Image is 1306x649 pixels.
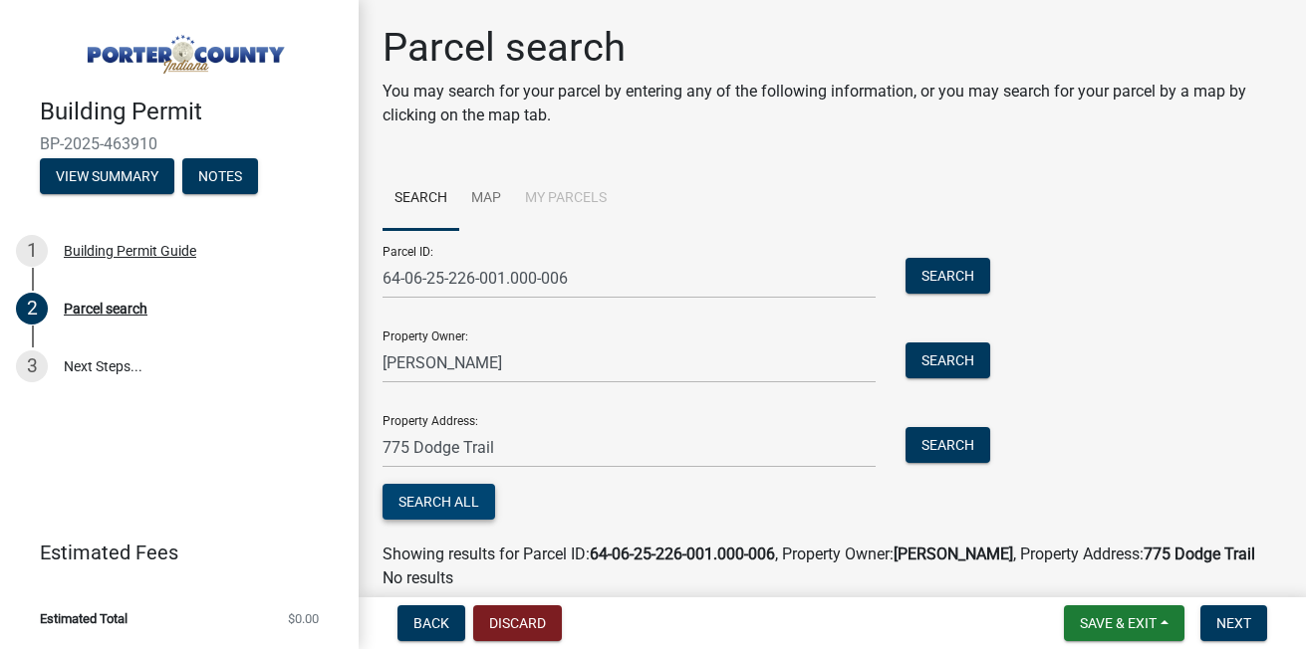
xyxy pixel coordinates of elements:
[383,484,495,520] button: Search All
[906,342,990,378] button: Search
[590,544,775,563] strong: 64-06-25-226-001.000-006
[16,235,48,267] div: 1
[16,293,48,324] div: 2
[1080,615,1157,631] span: Save & Exit
[64,302,147,316] div: Parcel search
[64,244,196,258] div: Building Permit Guide
[40,612,128,625] span: Estimated Total
[906,427,990,463] button: Search
[288,612,319,625] span: $0.00
[1200,605,1267,641] button: Next
[397,605,465,641] button: Back
[1144,544,1255,563] strong: 775 Dodge Trail
[383,542,1282,566] div: Showing results for Parcel ID: , Property Owner: , Property Address:
[473,605,562,641] button: Discard
[383,167,459,231] a: Search
[16,350,48,382] div: 3
[383,566,1282,590] p: No results
[1064,605,1184,641] button: Save & Exit
[1216,615,1251,631] span: Next
[40,158,174,194] button: View Summary
[906,258,990,294] button: Search
[383,80,1282,127] p: You may search for your parcel by entering any of the following information, or you may search fo...
[182,169,258,185] wm-modal-confirm: Notes
[40,21,327,77] img: Porter County, Indiana
[40,134,319,153] span: BP-2025-463910
[413,615,449,631] span: Back
[40,169,174,185] wm-modal-confirm: Summary
[182,158,258,194] button: Notes
[40,98,343,126] h4: Building Permit
[16,533,327,572] a: Estimated Fees
[894,544,1013,563] strong: [PERSON_NAME]
[459,167,513,231] a: Map
[383,24,1282,72] h1: Parcel search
